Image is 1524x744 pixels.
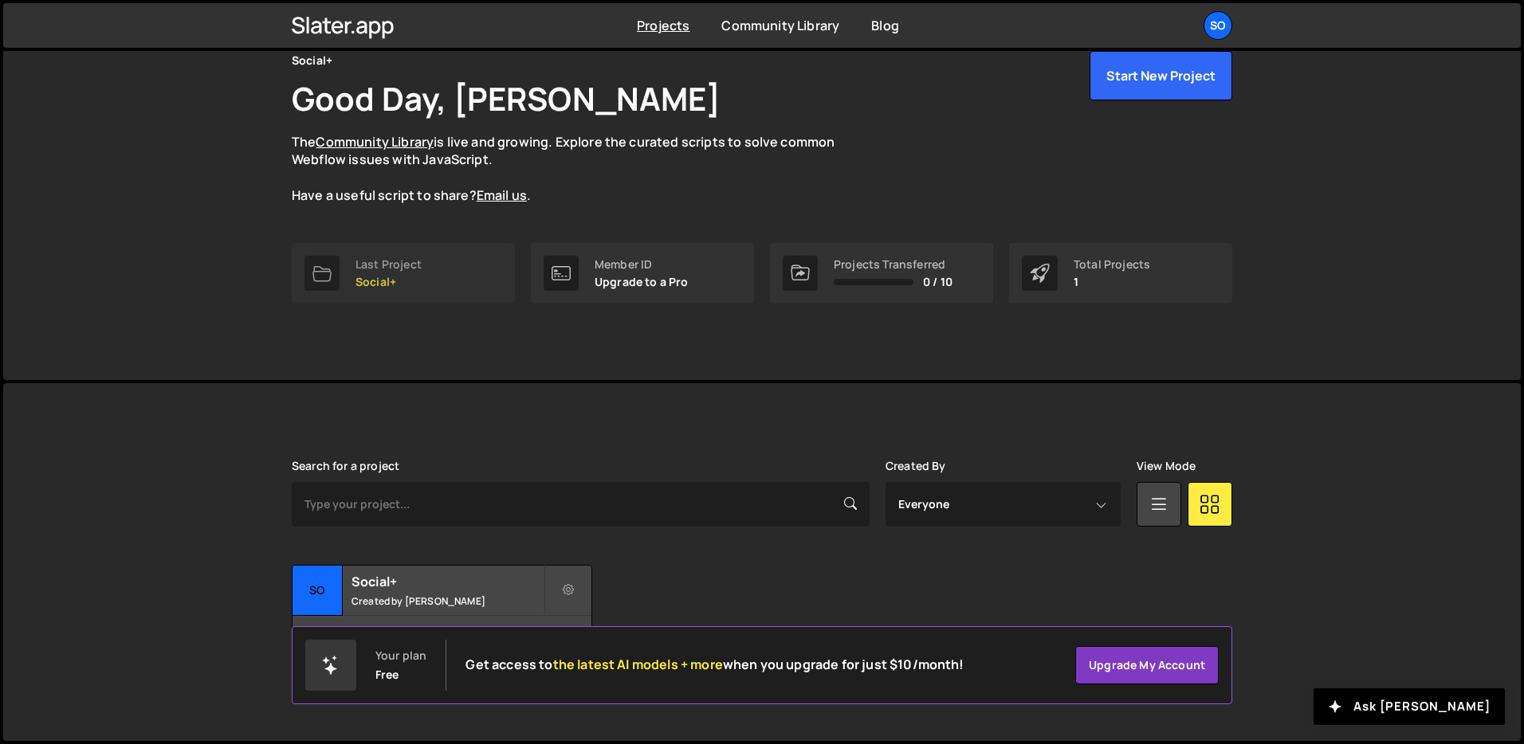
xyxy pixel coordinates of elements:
[352,573,544,590] h2: Social+
[316,133,434,151] a: Community Library
[465,657,964,672] h2: Get access to when you upgrade for just $10/month!
[1074,276,1150,288] p: 1
[553,656,723,673] span: the latest AI models + more
[292,565,592,664] a: So Social+ Created by [PERSON_NAME] 31 pages, last updated by [PERSON_NAME] [DATE]
[293,566,343,616] div: So
[595,258,689,271] div: Member ID
[1314,688,1505,725] button: Ask [PERSON_NAME]
[923,276,953,288] span: 0 / 10
[1137,460,1196,472] label: View Mode
[637,17,689,34] a: Projects
[375,668,399,681] div: Free
[292,51,332,70] div: Social+
[834,258,953,271] div: Projects Transferred
[1075,646,1219,684] a: Upgrade my account
[292,243,515,303] a: Last Project Social+
[1204,11,1232,40] a: So
[355,258,422,271] div: Last Project
[292,76,721,120] h1: Good Day, [PERSON_NAME]
[721,17,839,34] a: Community Library
[292,482,870,527] input: Type your project...
[871,17,899,34] a: Blog
[355,276,422,288] p: Social+
[886,460,946,472] label: Created By
[352,594,544,608] small: Created by [PERSON_NAME]
[293,616,591,664] div: 31 pages, last updated by [PERSON_NAME] [DATE]
[375,649,426,662] div: Your plan
[292,133,866,205] p: The is live and growing. Explore the curated scripts to solve common Webflow issues with JavaScri...
[477,186,527,204] a: Email us
[292,460,399,472] label: Search for a project
[1090,51,1232,100] button: Start New Project
[595,276,689,288] p: Upgrade to a Pro
[1074,258,1150,271] div: Total Projects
